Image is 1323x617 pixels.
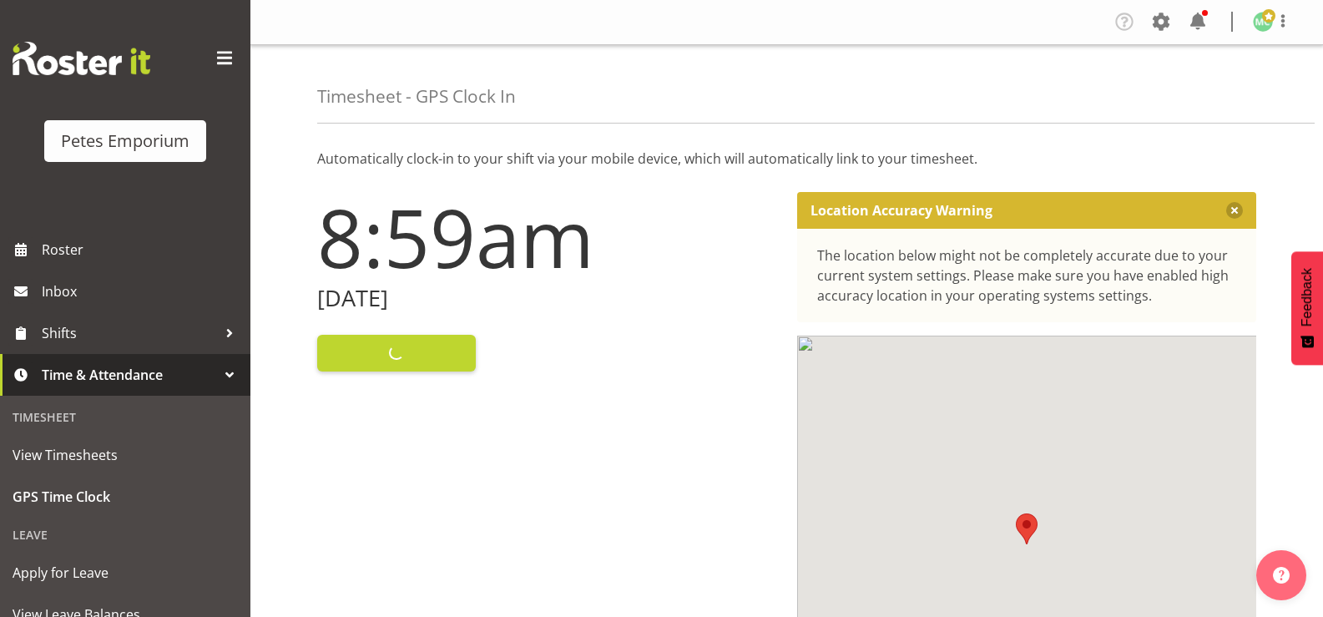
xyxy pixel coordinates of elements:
div: The location below might not be completely accurate due to your current system settings. Please m... [817,245,1237,306]
span: Shifts [42,321,217,346]
button: Feedback - Show survey [1291,251,1323,365]
div: Timesheet [4,400,246,434]
img: melissa-cowen2635.jpg [1253,12,1273,32]
img: Rosterit website logo [13,42,150,75]
span: Feedback [1300,268,1315,326]
div: Petes Emporium [61,129,189,154]
p: Location Accuracy Warning [810,202,992,219]
span: GPS Time Clock [13,484,238,509]
h1: 8:59am [317,192,777,282]
a: Apply for Leave [4,552,246,594]
button: Close message [1226,202,1243,219]
p: Automatically clock-in to your shift via your mobile device, which will automatically link to you... [317,149,1256,169]
a: View Timesheets [4,434,246,476]
span: Apply for Leave [13,560,238,585]
a: GPS Time Clock [4,476,246,518]
h4: Timesheet - GPS Clock In [317,87,516,106]
span: Inbox [42,279,242,304]
div: Leave [4,518,246,552]
h2: [DATE] [317,286,777,311]
span: Time & Attendance [42,362,217,387]
span: Roster [42,237,242,262]
span: View Timesheets [13,443,238,468]
img: help-xxl-2.png [1273,567,1290,584]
